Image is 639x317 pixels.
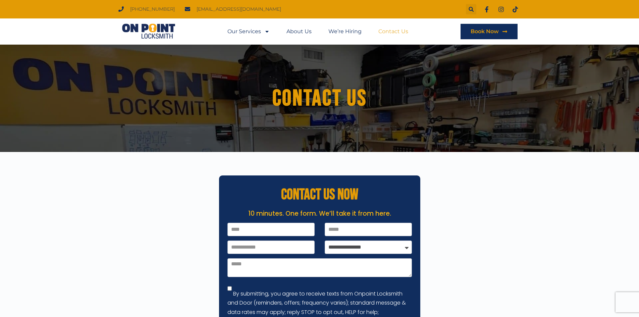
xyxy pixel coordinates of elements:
label: By submitting, you agree to receive texts from Onpoint Locksmith and Door (reminders, offers; fre... [227,290,406,316]
a: We’re Hiring [328,24,362,39]
div: Search [466,4,476,14]
h1: Contact us [132,86,508,111]
a: Book Now [461,24,518,39]
span: [PHONE_NUMBER] [128,5,175,14]
span: [EMAIL_ADDRESS][DOMAIN_NAME] [195,5,281,14]
nav: Menu [227,24,408,39]
h2: CONTACT US NOW [222,187,417,202]
span: Book Now [471,29,499,34]
p: 10 minutes. One form. We’ll take it from here. [222,209,417,219]
a: Our Services [227,24,270,39]
a: About Us [286,24,312,39]
a: Contact Us [378,24,408,39]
